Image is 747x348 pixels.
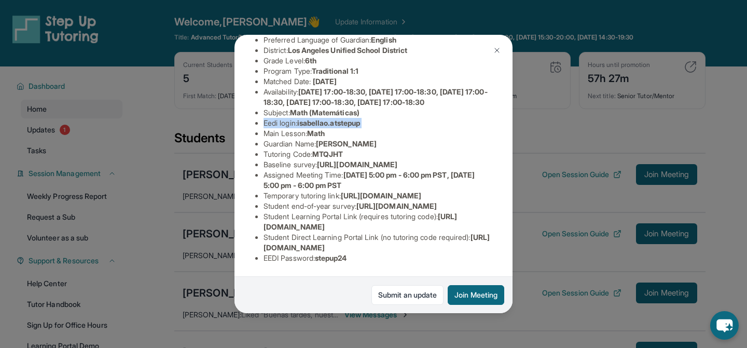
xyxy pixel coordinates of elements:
[264,118,492,128] li: Eedi login :
[312,150,343,158] span: MTQJHT
[290,108,359,117] span: Math (Matemáticas)
[264,66,492,76] li: Program Type:
[313,77,337,86] span: [DATE]
[312,66,358,75] span: Traditional 1:1
[371,285,444,305] a: Submit an update
[264,191,492,201] li: Temporary tutoring link :
[493,46,501,55] img: Close Icon
[264,201,492,211] li: Student end-of-year survey :
[315,253,347,262] span: stepup24
[264,128,492,139] li: Main Lesson :
[305,56,316,65] span: 6th
[264,211,492,232] li: Student Learning Portal Link (requires tutoring code) :
[316,139,377,148] span: [PERSON_NAME]
[356,202,437,210] span: [URL][DOMAIN_NAME]
[371,35,396,44] span: English
[264,76,492,87] li: Matched Date:
[264,159,492,170] li: Baseline survey :
[288,46,407,55] span: Los Angeles Unified School District
[341,191,421,200] span: [URL][DOMAIN_NAME]
[264,56,492,66] li: Grade Level:
[264,35,492,45] li: Preferred Language of Guardian:
[264,232,492,253] li: Student Direct Learning Portal Link (no tutoring code required) :
[264,253,492,263] li: EEDI Password :
[264,170,492,191] li: Assigned Meeting Time :
[307,129,325,138] span: Math
[264,45,492,56] li: District:
[264,108,492,118] li: Subject :
[710,311,739,340] button: chat-button
[317,160,397,169] span: [URL][DOMAIN_NAME]
[264,87,488,106] span: [DATE] 17:00-18:30, [DATE] 17:00-18:30, [DATE] 17:00-18:30, [DATE] 17:00-18:30, [DATE] 17:00-18:30
[448,285,504,305] button: Join Meeting
[264,87,492,108] li: Availability:
[264,149,492,159] li: Tutoring Code :
[264,139,492,149] li: Guardian Name :
[264,170,475,190] span: [DATE] 5:00 pm - 6:00 pm PST, [DATE] 5:00 pm - 6:00 pm PST
[297,118,360,127] span: isabellao.atstepup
